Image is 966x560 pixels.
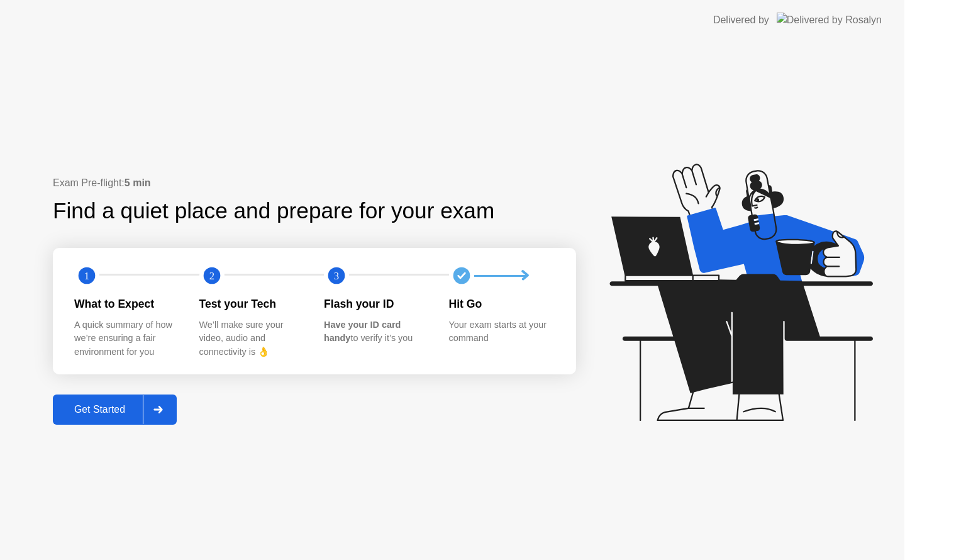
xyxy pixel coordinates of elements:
[53,395,177,425] button: Get Started
[324,318,429,345] div: to verify it’s you
[449,296,554,312] div: Hit Go
[199,296,304,312] div: Test your Tech
[53,176,576,191] div: Exam Pre-flight:
[324,296,429,312] div: Flash your ID
[84,270,89,282] text: 1
[53,194,496,228] div: Find a quiet place and prepare for your exam
[209,270,214,282] text: 2
[57,404,143,415] div: Get Started
[449,318,554,345] div: Your exam starts at your command
[74,318,179,359] div: A quick summary of how we’re ensuring a fair environment for you
[324,320,401,344] b: Have your ID card handy
[199,318,304,359] div: We’ll make sure your video, audio and connectivity is 👌
[74,296,179,312] div: What to Expect
[713,13,769,28] div: Delivered by
[777,13,882,27] img: Delivered by Rosalyn
[334,270,339,282] text: 3
[125,177,151,188] b: 5 min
